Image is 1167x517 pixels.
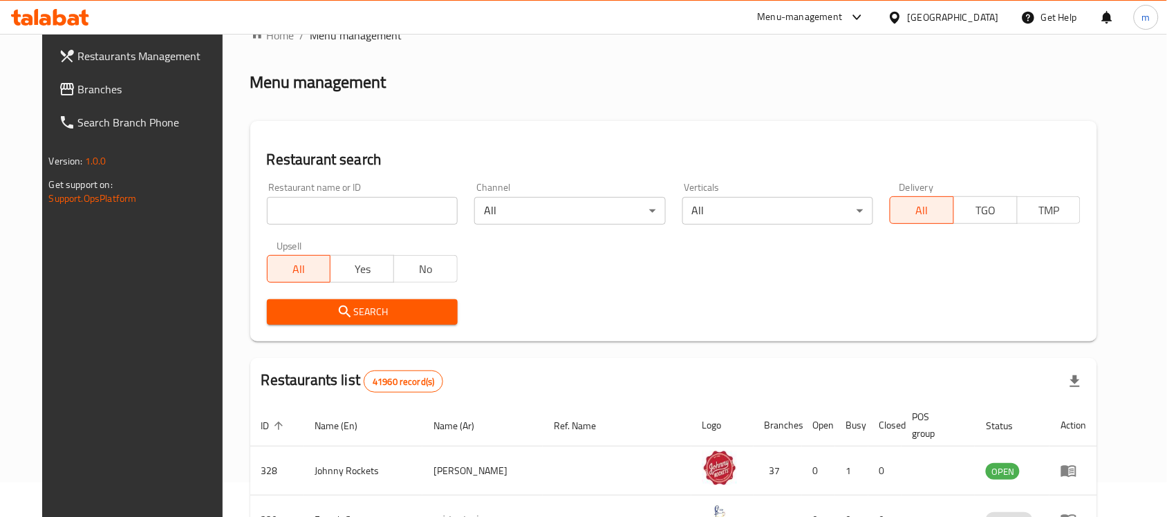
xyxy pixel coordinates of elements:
button: Search [267,299,458,325]
td: 0 [802,446,835,496]
button: TGO [953,196,1018,224]
a: Support.OpsPlatform [49,189,137,207]
th: Logo [691,404,754,446]
span: Name (En) [315,417,376,434]
button: No [393,255,458,283]
a: Branches [48,73,237,106]
span: TMP [1023,200,1076,220]
button: TMP [1017,196,1081,224]
span: Branches [78,81,226,97]
span: 1.0.0 [85,152,106,170]
span: m [1142,10,1150,25]
th: Closed [868,404,902,446]
img: Johnny Rockets [702,451,737,485]
th: Action [1049,404,1097,446]
span: Status [986,417,1031,434]
span: Search [278,303,447,321]
span: OPEN [986,464,1020,480]
h2: Restaurants list [261,370,444,393]
div: OPEN [986,463,1020,480]
td: 0 [868,446,902,496]
span: Ref. Name [554,417,614,434]
td: 1 [835,446,868,496]
th: Branches [754,404,802,446]
h2: Menu management [250,71,386,93]
h2: Restaurant search [267,149,1081,170]
span: No [400,259,452,279]
span: 41960 record(s) [364,375,442,388]
li: / [300,27,305,44]
button: Yes [330,255,394,283]
a: Restaurants Management [48,39,237,73]
span: Version: [49,152,83,170]
span: ID [261,417,288,434]
span: POS group [913,408,959,442]
div: Total records count [364,370,443,393]
span: All [896,200,949,220]
td: 37 [754,446,802,496]
td: Johnny Rockets [304,446,423,496]
span: Get support on: [49,176,113,194]
button: All [267,255,331,283]
span: Menu management [310,27,402,44]
nav: breadcrumb [250,27,1098,44]
div: Menu [1061,462,1086,479]
span: Yes [336,259,389,279]
span: All [273,259,326,279]
span: Name (Ar) [433,417,492,434]
td: 328 [250,446,304,496]
div: All [474,197,665,225]
div: [GEOGRAPHIC_DATA] [908,10,999,25]
input: Search for restaurant name or ID.. [267,197,458,225]
div: Export file [1058,365,1092,398]
span: Restaurants Management [78,48,226,64]
label: Delivery [899,182,934,192]
th: Open [802,404,835,446]
span: TGO [960,200,1012,220]
div: Menu-management [758,9,843,26]
span: Search Branch Phone [78,114,226,131]
a: Search Branch Phone [48,106,237,139]
th: Busy [835,404,868,446]
div: All [682,197,873,225]
td: [PERSON_NAME] [422,446,543,496]
a: Home [250,27,295,44]
button: All [890,196,954,224]
label: Upsell [277,241,302,251]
